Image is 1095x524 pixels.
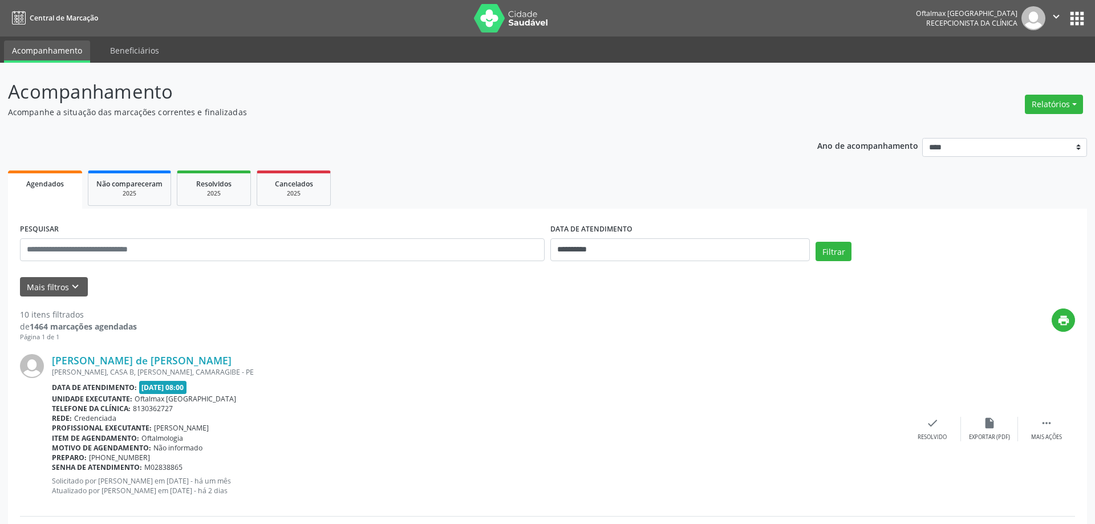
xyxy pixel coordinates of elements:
[8,9,98,27] a: Central de Marcação
[916,9,1017,18] div: Oftalmax [GEOGRAPHIC_DATA]
[154,423,209,433] span: [PERSON_NAME]
[1050,10,1062,23] i: 
[52,383,137,392] b: Data de atendimento:
[1057,314,1070,327] i: print
[926,18,1017,28] span: Recepcionista da clínica
[918,433,947,441] div: Resolvido
[816,242,851,261] button: Filtrar
[153,443,202,453] span: Não informado
[4,40,90,63] a: Acompanhamento
[52,354,232,367] a: [PERSON_NAME] de [PERSON_NAME]
[196,179,232,189] span: Resolvidos
[20,221,59,238] label: PESQUISAR
[20,308,137,320] div: 10 itens filtrados
[550,221,632,238] label: DATA DE ATENDIMENTO
[133,404,173,413] span: 8130362727
[275,179,313,189] span: Cancelados
[52,462,142,472] b: Senha de atendimento:
[26,179,64,189] span: Agendados
[30,13,98,23] span: Central de Marcação
[96,179,163,189] span: Não compareceram
[1040,417,1053,429] i: 
[20,332,137,342] div: Página 1 de 1
[1021,6,1045,30] img: img
[69,281,82,293] i: keyboard_arrow_down
[983,417,996,429] i: insert_drive_file
[52,394,132,404] b: Unidade executante:
[52,476,904,495] p: Solicitado por [PERSON_NAME] em [DATE] - há um mês Atualizado por [PERSON_NAME] em [DATE] - há 2 ...
[102,40,167,60] a: Beneficiários
[89,453,150,462] span: [PHONE_NUMBER]
[1067,9,1087,29] button: apps
[30,321,137,332] strong: 1464 marcações agendadas
[817,138,918,152] p: Ano de acompanhamento
[74,413,116,423] span: Credenciada
[1052,308,1075,332] button: print
[969,433,1010,441] div: Exportar (PDF)
[926,417,939,429] i: check
[8,106,763,118] p: Acompanhe a situação das marcações correntes e finalizadas
[8,78,763,106] p: Acompanhamento
[20,354,44,378] img: img
[139,381,187,394] span: [DATE] 08:00
[1045,6,1067,30] button: 
[20,277,88,297] button: Mais filtroskeyboard_arrow_down
[185,189,242,198] div: 2025
[141,433,183,443] span: Oftalmologia
[135,394,236,404] span: Oftalmax [GEOGRAPHIC_DATA]
[52,404,131,413] b: Telefone da clínica:
[52,433,139,443] b: Item de agendamento:
[52,443,151,453] b: Motivo de agendamento:
[52,453,87,462] b: Preparo:
[52,413,72,423] b: Rede:
[1025,95,1083,114] button: Relatórios
[1031,433,1062,441] div: Mais ações
[52,423,152,433] b: Profissional executante:
[144,462,182,472] span: M02838865
[96,189,163,198] div: 2025
[20,320,137,332] div: de
[265,189,322,198] div: 2025
[52,367,904,377] div: [PERSON_NAME], CASA B, [PERSON_NAME], CAMARAGIBE - PE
